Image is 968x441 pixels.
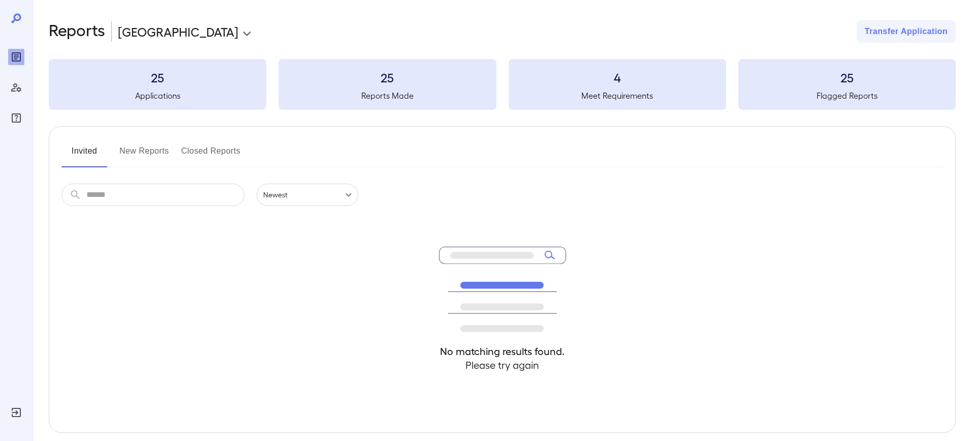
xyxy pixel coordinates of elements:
div: Manage Users [8,79,24,96]
h5: Reports Made [278,90,496,102]
p: [GEOGRAPHIC_DATA] [118,23,238,40]
button: Closed Reports [181,143,241,167]
h3: 25 [278,69,496,85]
button: Invited [61,143,107,167]
div: FAQ [8,110,24,126]
h3: 4 [509,69,726,85]
h2: Reports [49,20,105,43]
summary: 25Applications25Reports Made4Meet Requirements25Flagged Reports [49,59,956,110]
button: Transfer Application [857,20,956,43]
h5: Meet Requirements [509,90,726,102]
div: Newest [257,184,358,206]
h5: Applications [49,90,266,102]
button: New Reports [119,143,169,167]
h3: 25 [738,69,956,85]
h4: No matching results found. [439,344,566,358]
div: Log Out [8,404,24,421]
h4: Please try again [439,358,566,372]
h5: Flagged Reports [738,90,956,102]
h3: 25 [49,69,266,85]
div: Reports [8,49,24,65]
